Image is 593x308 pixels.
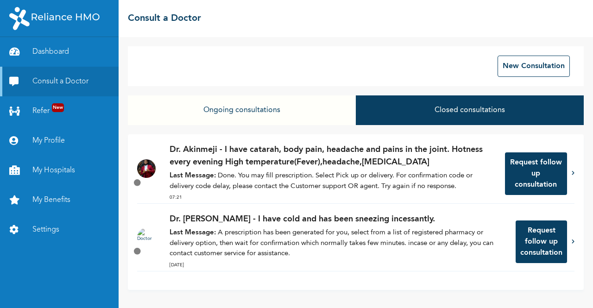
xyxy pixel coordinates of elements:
p: Dr. [PERSON_NAME] - I have cold and has been sneezing incessantly. [170,213,506,226]
button: Ongoing consultations [128,95,356,125]
button: Request follow up consultation [516,220,567,263]
p: Done. You may fill prescription. Select Pick up or delivery. For confirmation code or delivery co... [170,171,496,192]
p: A prescription has been generated for you, select from a list of registered pharmacy or delivery ... [170,228,506,259]
button: New Consultation [498,56,570,77]
img: RelianceHMO's Logo [9,7,100,30]
p: [DATE] [170,262,506,269]
img: Doctor [137,159,156,178]
button: Request follow up consultation [505,152,567,195]
p: 07:21 [170,194,496,201]
img: Doctor [137,228,156,246]
p: Dr. Akinmeji - I have catarah, body pain, headache and pains in the joint. Hotness every evening ... [170,144,496,169]
span: New [52,103,64,112]
strong: Last Message: [170,229,216,236]
button: Closed consultations [356,95,584,125]
h2: Consult a Doctor [128,12,201,25]
strong: Last Message: [170,172,216,179]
